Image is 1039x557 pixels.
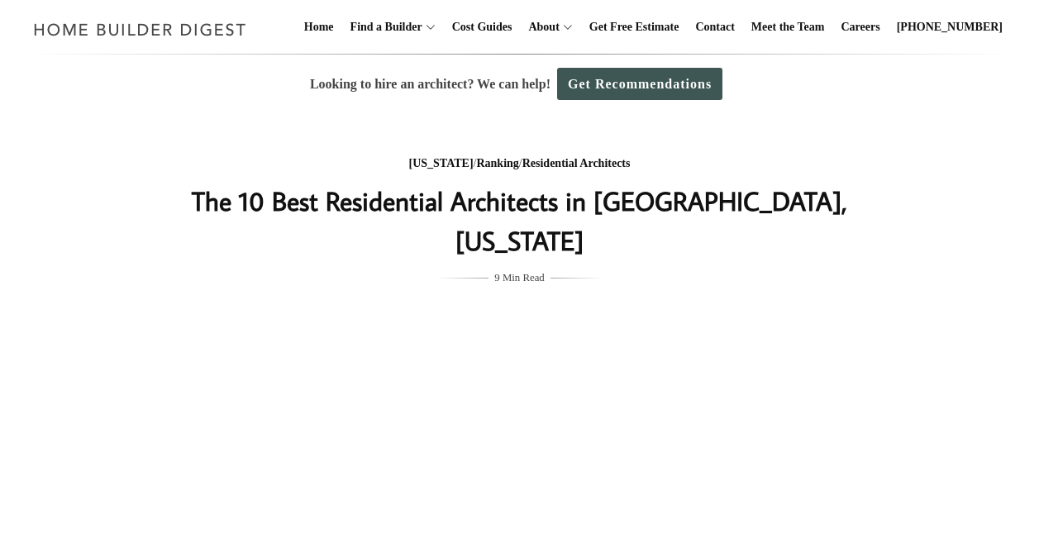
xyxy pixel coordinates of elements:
a: Contact [689,1,741,54]
a: Cost Guides [446,1,519,54]
h1: The 10 Best Residential Architects in [GEOGRAPHIC_DATA], [US_STATE] [190,181,850,260]
a: Home [298,1,341,54]
span: 9 Min Read [494,269,544,287]
a: Careers [835,1,887,54]
div: / / [190,154,850,174]
img: Home Builder Digest [26,13,254,45]
a: About [522,1,559,54]
a: Meet the Team [745,1,832,54]
a: Get Free Estimate [583,1,686,54]
a: [US_STATE] [409,157,474,169]
a: Residential Architects [522,157,631,169]
a: Ranking [476,157,518,169]
a: Find a Builder [344,1,422,54]
a: Get Recommendations [557,68,722,100]
a: [PHONE_NUMBER] [890,1,1009,54]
